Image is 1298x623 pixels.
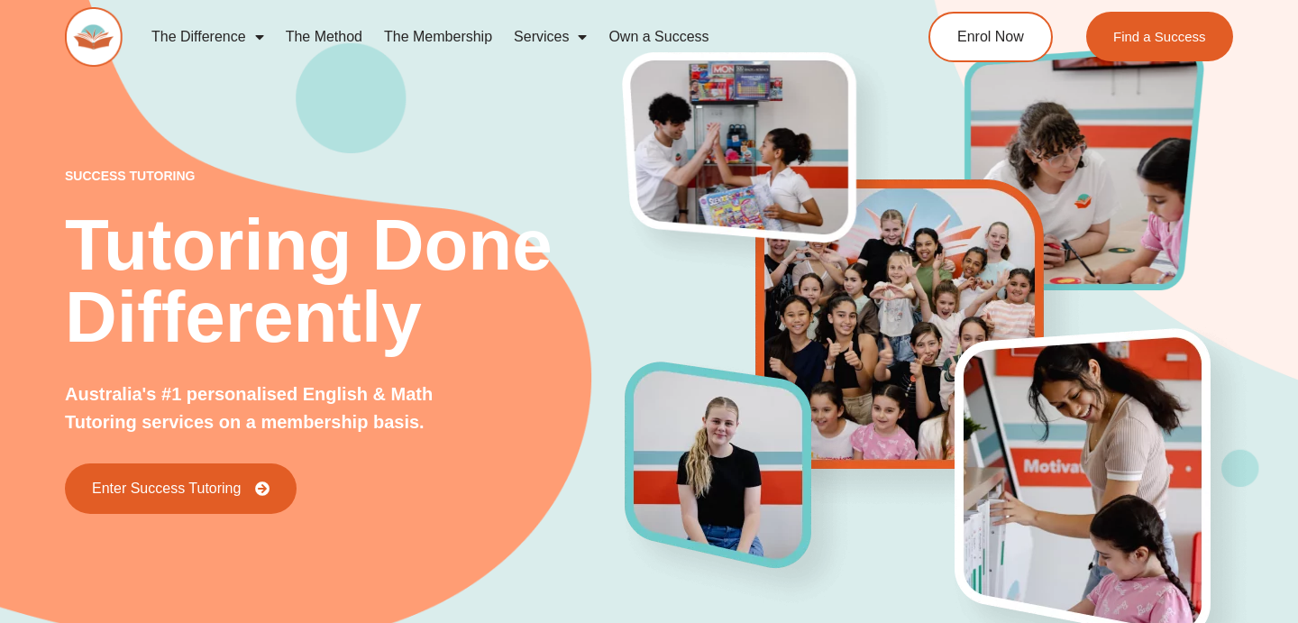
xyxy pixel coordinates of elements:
a: The Difference [141,16,275,58]
nav: Menu [141,16,862,58]
a: The Membership [373,16,503,58]
a: The Method [275,16,373,58]
a: Enter Success Tutoring [65,463,297,514]
span: Enter Success Tutoring [92,481,241,496]
h2: Tutoring Done Differently [65,209,626,353]
a: Find a Success [1086,12,1233,61]
span: Enrol Now [957,30,1024,44]
a: Enrol Now [928,12,1053,62]
p: Australia's #1 personalised English & Math Tutoring services on a membership basis. [65,380,474,436]
a: Own a Success [598,16,719,58]
a: Services [503,16,598,58]
span: Find a Success [1113,30,1206,43]
p: success tutoring [65,169,626,182]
